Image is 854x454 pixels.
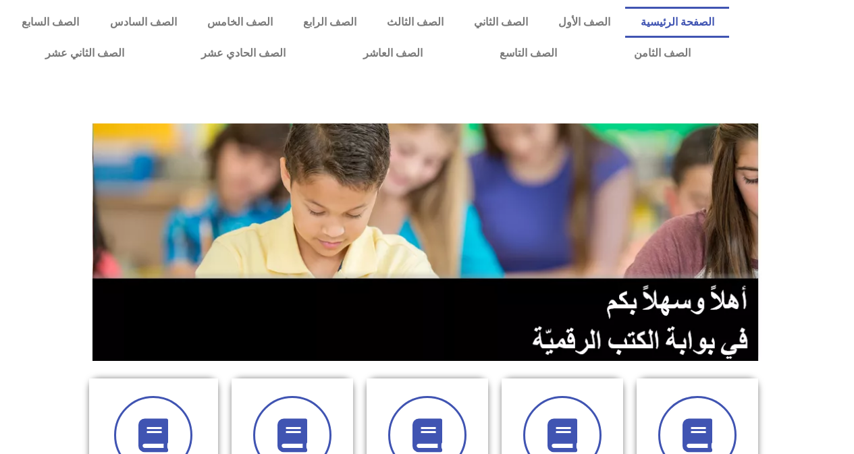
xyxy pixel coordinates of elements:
a: الصف الخامس [192,7,288,38]
a: الصف التاسع [461,38,595,69]
a: الصف السابع [7,7,95,38]
a: الصف الحادي عشر [163,38,324,69]
a: الصف الثالث [371,7,458,38]
a: الصف العاشر [325,38,461,69]
a: الصفحة الرئيسية [625,7,729,38]
a: الصف السادس [95,7,192,38]
a: الصف الرابع [288,7,371,38]
a: الصف الأول [543,7,625,38]
a: الصف الثامن [595,38,729,69]
a: الصف الثاني عشر [7,38,163,69]
a: الصف الثاني [458,7,543,38]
